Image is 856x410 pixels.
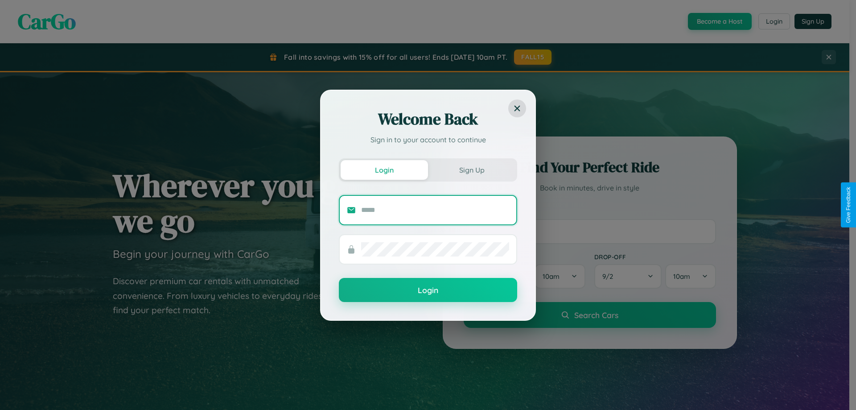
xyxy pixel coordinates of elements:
[845,187,852,223] div: Give Feedback
[339,278,517,302] button: Login
[339,108,517,130] h2: Welcome Back
[341,160,428,180] button: Login
[339,134,517,145] p: Sign in to your account to continue
[428,160,515,180] button: Sign Up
